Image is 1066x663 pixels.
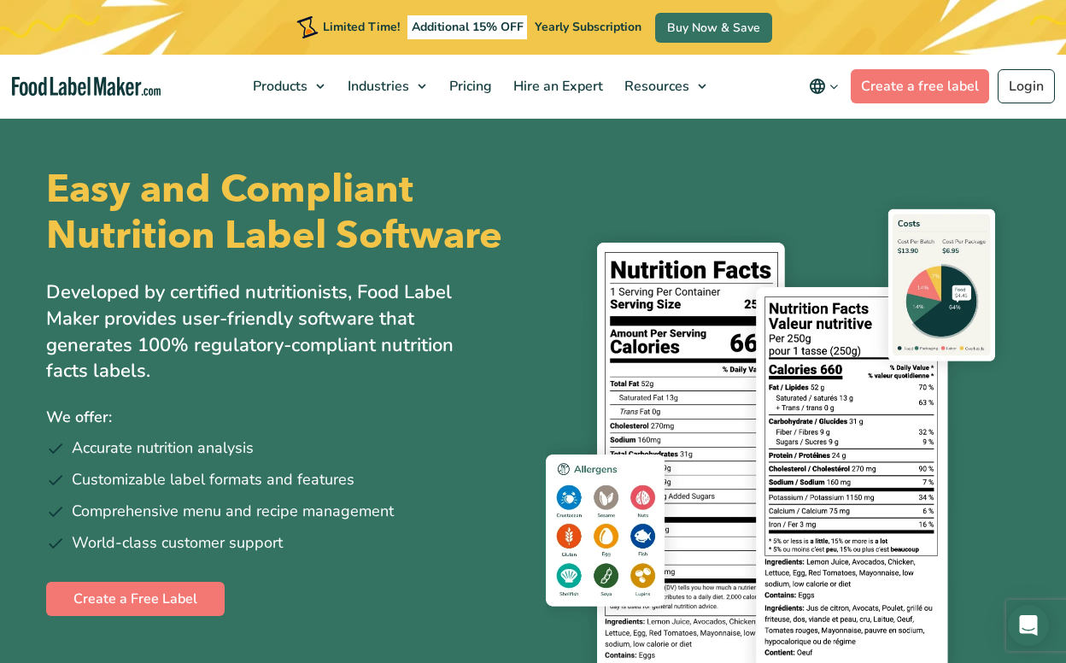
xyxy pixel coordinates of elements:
span: Products [248,77,309,96]
span: Accurate nutrition analysis [72,437,254,460]
span: Limited Time! [323,19,400,35]
a: Resources [614,55,715,118]
span: Customizable label formats and features [72,468,354,491]
a: Pricing [439,55,499,118]
a: Create a Free Label [46,582,225,616]
span: Additional 15% OFF [407,15,528,39]
div: Open Intercom Messenger [1008,605,1049,646]
p: Developed by certified nutritionists, Food Label Maker provides user-friendly software that gener... [46,279,490,384]
span: Comprehensive menu and recipe management [72,500,394,523]
p: We offer: [46,405,520,430]
span: Hire an Expert [508,77,605,96]
a: Industries [337,55,435,118]
a: Hire an Expert [503,55,610,118]
span: Yearly Subscription [535,19,641,35]
span: Pricing [444,77,494,96]
span: World-class customer support [72,531,283,554]
h1: Easy and Compliant Nutrition Label Software [46,167,520,259]
a: Login [998,69,1055,103]
a: Create a free label [851,69,989,103]
span: Resources [619,77,691,96]
span: Industries [343,77,411,96]
a: Buy Now & Save [655,13,772,43]
a: Products [243,55,333,118]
